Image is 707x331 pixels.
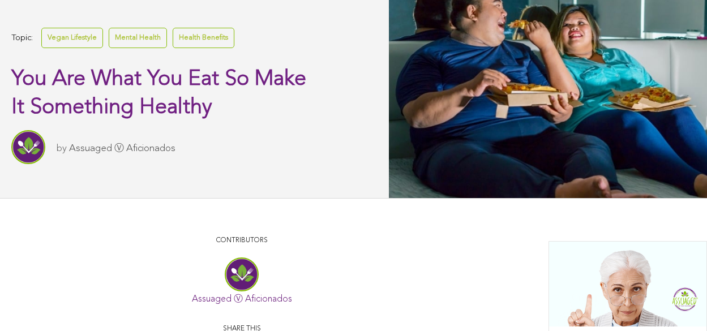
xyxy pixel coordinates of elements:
iframe: Chat Widget [650,277,707,331]
a: Assuaged Ⓥ Aficionados [69,144,175,153]
a: Vegan Lifestyle [41,28,103,48]
span: You Are What You Eat So Make It Something Healthy [11,68,306,118]
span: by [57,144,67,153]
img: Assuaged Ⓥ Aficionados [11,130,45,164]
span: Topic: [11,31,33,46]
a: Health Benefits [173,28,234,48]
a: Mental Health [109,28,167,48]
a: Assuaged Ⓥ Aficionados [192,295,292,304]
p: CONTRIBUTORS [58,235,426,246]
